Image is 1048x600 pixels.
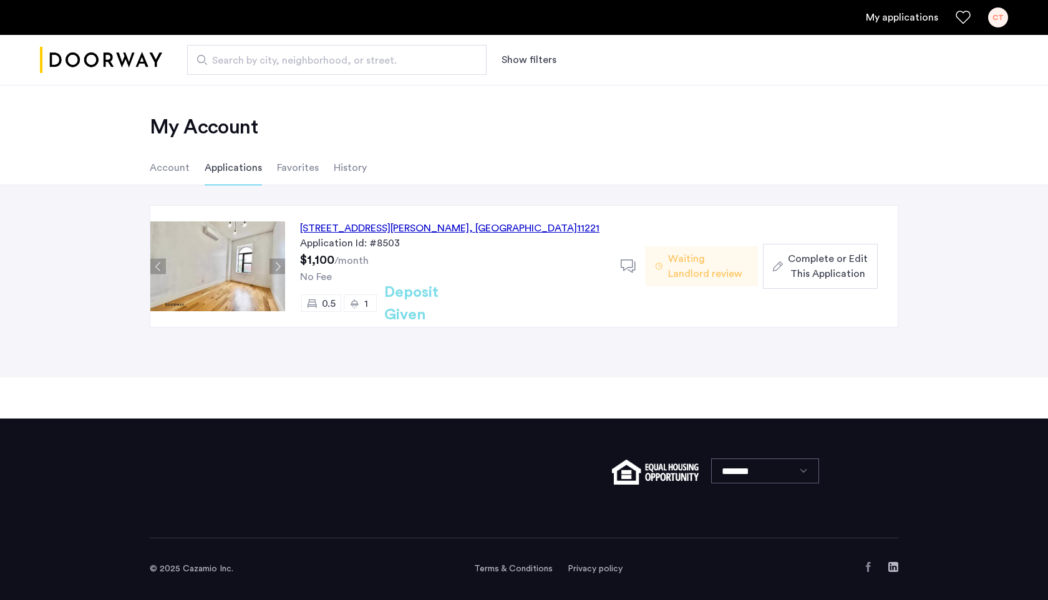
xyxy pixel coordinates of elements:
[300,254,334,266] span: $1,100
[212,53,452,68] span: Search by city, neighborhood, or street.
[763,244,878,289] button: button
[205,150,262,185] li: Applications
[866,10,938,25] a: My application
[863,562,873,572] a: Facebook
[788,251,868,281] span: Complete or Edit This Application
[956,10,971,25] a: Favorites
[568,563,623,575] a: Privacy policy
[502,52,556,67] button: Show or hide filters
[40,37,162,84] img: logo
[277,150,319,185] li: Favorites
[187,45,487,75] input: Apartment Search
[334,256,369,266] sub: /month
[150,221,285,311] img: Apartment photo
[988,7,1008,27] div: CT
[150,259,166,274] button: Previous apartment
[300,272,332,282] span: No Fee
[364,299,368,309] span: 1
[300,221,599,236] div: [STREET_ADDRESS][PERSON_NAME] 11221
[334,150,367,185] li: History
[40,37,162,84] a: Cazamio logo
[888,562,898,572] a: LinkedIn
[300,236,606,251] div: Application Id: #8503
[612,460,699,485] img: equal-housing.png
[474,563,553,575] a: Terms and conditions
[269,259,285,274] button: Next apartment
[711,458,819,483] select: Language select
[469,223,577,233] span: , [GEOGRAPHIC_DATA]
[668,251,748,281] span: Waiting Landlord review
[150,150,190,185] li: Account
[322,299,336,309] span: 0.5
[150,115,898,140] h2: My Account
[150,564,233,573] span: © 2025 Cazamio Inc.
[384,281,483,326] h2: Deposit Given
